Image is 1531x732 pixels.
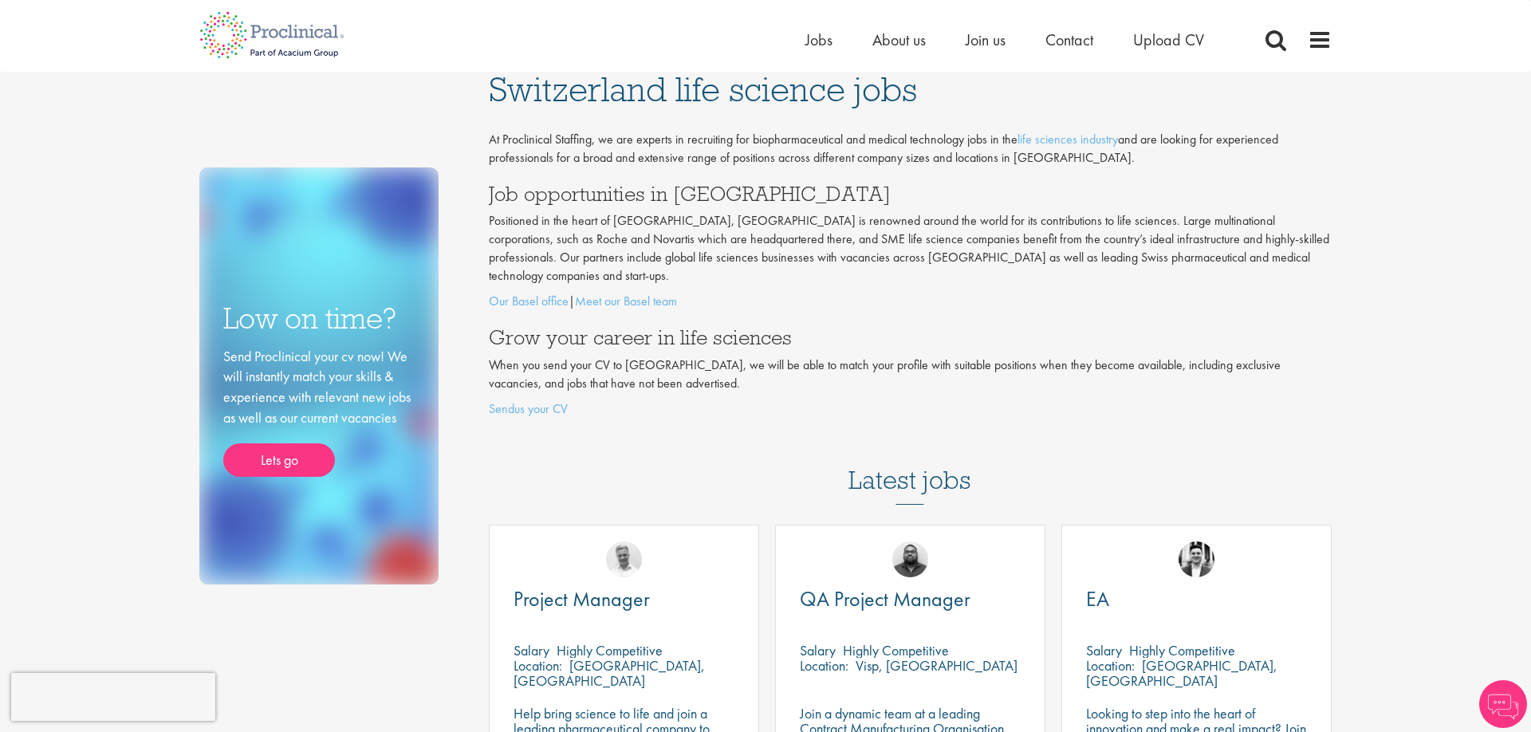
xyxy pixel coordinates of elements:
p: Positioned in the heart of [GEOGRAPHIC_DATA], [GEOGRAPHIC_DATA] is renowned around the world for ... [489,212,1332,285]
p: | [489,293,1332,311]
a: Upload CV [1133,30,1204,50]
a: EA [1086,589,1307,609]
a: Contact [1045,30,1093,50]
a: Lets go [223,443,335,477]
a: QA Project Manager [800,589,1021,609]
div: Send Proclinical your cv now! We will instantly match your skills & experience with relevant new ... [223,346,415,478]
a: Join us [966,30,1006,50]
p: [GEOGRAPHIC_DATA], [GEOGRAPHIC_DATA] [514,656,705,690]
span: Salary [800,641,836,659]
h3: Low on time? [223,303,415,334]
a: Project Manager [514,589,734,609]
h3: Latest jobs [848,427,971,505]
a: Sendus your CV [489,400,568,417]
span: Salary [514,641,549,659]
span: Switzerland life science jobs [489,68,917,111]
a: Meet our Basel team [575,293,677,309]
a: About us [872,30,926,50]
h3: Grow your career in life sciences [489,327,1332,348]
p: When you send your CV to [GEOGRAPHIC_DATA], we will be able to match your profile with suitable p... [489,356,1332,393]
span: Salary [1086,641,1122,659]
span: Location: [514,656,562,675]
p: Highly Competitive [843,641,949,659]
p: Visp, [GEOGRAPHIC_DATA] [856,656,1017,675]
a: Jobs [805,30,832,50]
iframe: reCAPTCHA [11,673,215,721]
p: Highly Competitive [557,641,663,659]
p: [GEOGRAPHIC_DATA], [GEOGRAPHIC_DATA] [1086,656,1277,690]
img: Edward Little [1179,541,1214,577]
img: Ashley Bennett [892,541,928,577]
img: Chatbot [1479,680,1527,728]
p: At Proclinical Staffing, we are experts in recruiting for biopharmaceutical and medical technolog... [489,131,1332,167]
a: life sciences industry [1017,131,1118,148]
span: EA [1086,585,1109,612]
span: QA Project Manager [800,585,970,612]
img: Joshua Bye [606,541,642,577]
a: Our Basel office [489,293,569,309]
span: Location: [800,656,848,675]
span: Location: [1086,656,1135,675]
p: Highly Competitive [1129,641,1235,659]
h3: Job opportunities in [GEOGRAPHIC_DATA] [489,183,1332,204]
span: Project Manager [514,585,650,612]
